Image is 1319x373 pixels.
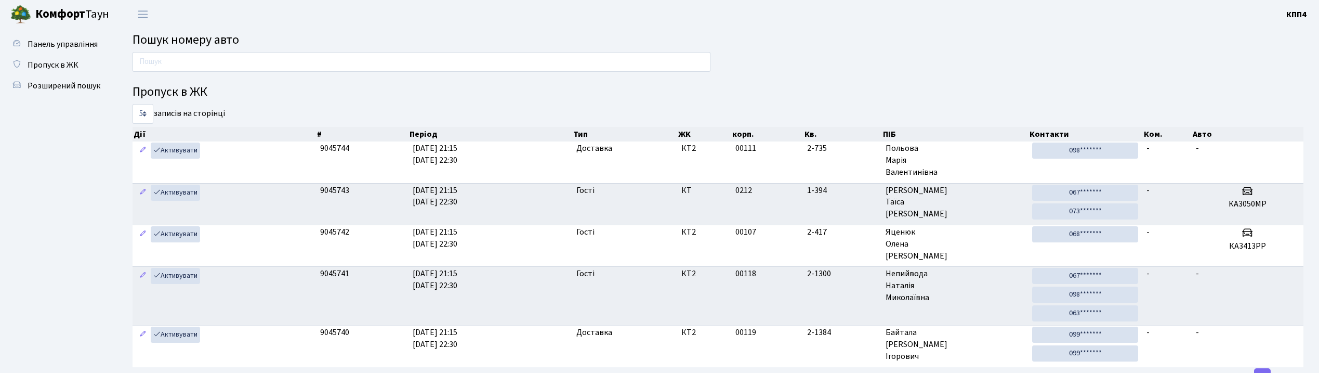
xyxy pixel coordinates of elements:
th: Кв. [803,127,882,142]
span: - [1196,143,1199,154]
span: Гості [576,268,595,280]
span: 00111 [735,143,756,154]
img: logo.png [10,4,31,25]
a: Активувати [151,327,200,343]
span: КТ2 [681,327,727,339]
h5: КА3413РР [1196,241,1299,251]
h4: Пропуск в ЖК [133,85,1303,100]
span: [DATE] 21:15 [DATE] 22:30 [413,327,457,350]
span: Непийвода Наталія Миколаївна [886,268,1024,304]
span: 9045741 [320,268,349,279]
span: 1-394 [807,185,877,197]
a: Розширений пошук [5,75,109,96]
span: КТ2 [681,226,727,238]
th: ПІБ [882,127,1028,142]
span: 00119 [735,327,756,338]
span: - [1146,143,1150,154]
b: КПП4 [1286,9,1307,20]
span: 9045744 [320,143,349,154]
th: Ком. [1143,127,1192,142]
a: Редагувати [137,268,149,284]
th: Тип [572,127,677,142]
a: Редагувати [137,185,149,201]
span: КТ2 [681,143,727,155]
span: [DATE] 21:15 [DATE] 22:30 [413,226,457,250]
span: 2-735 [807,143,877,155]
th: Контакти [1028,127,1143,142]
a: Активувати [151,185,200,201]
span: [PERSON_NAME] Таїса [PERSON_NAME] [886,185,1024,221]
span: 00107 [735,226,756,238]
a: Панель управління [5,34,109,55]
span: КТ [681,185,727,197]
span: - [1196,327,1199,338]
span: Панель управління [28,38,98,50]
a: Активувати [151,268,200,284]
span: 2-1384 [807,327,877,339]
th: ЖК [677,127,731,142]
th: Авто [1192,127,1303,142]
b: Комфорт [35,6,85,22]
span: 00118 [735,268,756,279]
th: Період [408,127,572,142]
span: Пошук номеру авто [133,31,239,49]
span: Польова Марія Валентинівна [886,143,1024,178]
th: # [316,127,408,142]
span: Пропуск в ЖК [28,59,78,71]
span: 2-1300 [807,268,877,280]
h5: КА3050МР [1196,199,1299,209]
select: записів на сторінці [133,104,153,124]
span: [DATE] 21:15 [DATE] 22:30 [413,143,457,166]
a: Редагувати [137,226,149,242]
a: Активувати [151,226,200,242]
a: Редагувати [137,327,149,343]
span: 9045740 [320,327,349,338]
th: корп. [731,127,803,142]
label: записів на сторінці [133,104,225,124]
input: Пошук [133,52,710,72]
span: Гості [576,226,595,238]
span: - [1146,185,1150,196]
span: 9045742 [320,226,349,238]
span: Доставка [576,327,612,339]
span: Яценюк Олена [PERSON_NAME] [886,226,1024,262]
a: КПП4 [1286,8,1307,21]
a: Активувати [151,143,200,159]
a: Пропуск в ЖК [5,55,109,75]
a: Редагувати [137,143,149,159]
span: [DATE] 21:15 [DATE] 22:30 [413,185,457,208]
span: - [1146,226,1150,238]
span: Гості [576,185,595,197]
span: 9045743 [320,185,349,196]
button: Переключити навігацію [130,6,156,23]
span: [DATE] 21:15 [DATE] 22:30 [413,268,457,291]
span: - [1146,268,1150,279]
span: Доставка [576,143,612,155]
th: Дії [133,127,316,142]
span: - [1196,268,1199,279]
span: КТ2 [681,268,727,280]
span: 2-417 [807,226,877,238]
span: Розширений пошук [28,80,100,92]
span: Таун [35,6,109,23]
span: Байтала [PERSON_NAME] Ігорович [886,327,1024,363]
span: - [1146,327,1150,338]
span: 0212 [735,185,752,196]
